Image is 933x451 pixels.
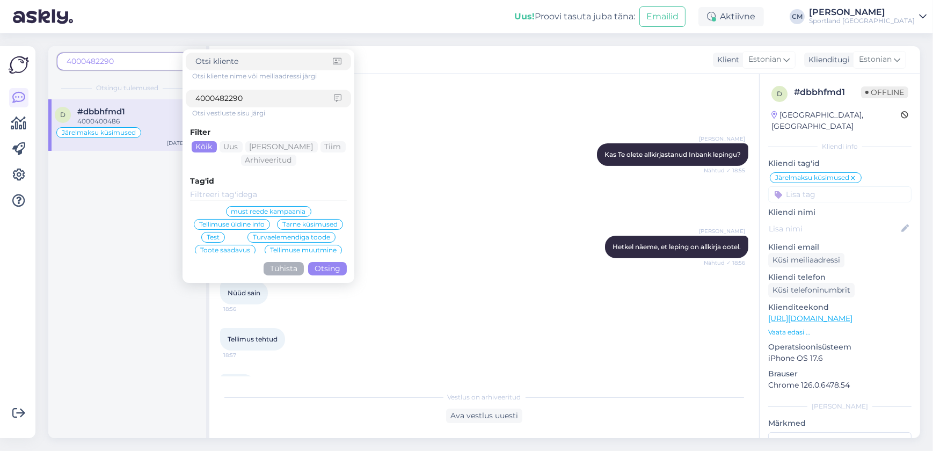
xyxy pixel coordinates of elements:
[768,302,912,313] p: Klienditeekond
[768,341,912,353] p: Operatsioonisüsteem
[192,141,217,152] div: Kõik
[769,223,899,235] input: Lisa nimi
[768,402,912,411] div: [PERSON_NAME]
[775,174,849,181] span: Järelmaksu küsimused
[768,158,912,169] p: Kliendi tag'id
[704,259,745,267] span: Nähtud ✓ 18:56
[768,142,912,151] div: Kliendi info
[514,10,635,23] div: Proovi tasuta juba täna:
[223,351,264,359] span: 18:57
[768,207,912,218] p: Kliendi nimi
[167,139,200,147] div: [DATE] 18:55
[190,189,347,201] input: Filtreeri tag'idega
[698,7,764,26] div: Aktiivne
[77,107,125,117] span: #dbbhfmd1
[699,135,745,143] span: [PERSON_NAME]
[777,90,782,98] span: d
[60,111,65,119] span: d
[809,8,915,17] div: [PERSON_NAME]
[67,56,114,66] span: 4000482290
[77,117,120,125] span: 4000400486
[768,380,912,391] p: Chrome 126.0.6478.54
[192,108,351,118] div: Otsi vestluste sisu järgi
[192,71,351,81] div: Otsi kliente nime või meiliaadressi järgi
[9,55,29,75] img: Askly Logo
[768,242,912,253] p: Kliendi email
[809,17,915,25] div: Sportland [GEOGRAPHIC_DATA]
[768,283,855,297] div: Küsi telefoninumbrit
[704,166,745,174] span: Nähtud ✓ 18:55
[768,418,912,429] p: Märkmed
[199,221,265,228] span: Tellimuse üldine info
[768,314,852,323] a: [URL][DOMAIN_NAME]
[96,83,158,93] span: Otsingu tulemused
[768,328,912,337] p: Vaata edasi ...
[190,127,347,138] div: Filter
[195,56,333,67] input: Otsi kliente
[768,353,912,364] p: iPhone OS 17.6
[448,392,521,402] span: Vestlus on arhiveeritud
[713,54,739,66] div: Klient
[514,11,535,21] b: Uus!
[223,305,264,313] span: 18:56
[804,54,850,66] div: Klienditugi
[748,54,781,66] span: Estonian
[771,110,901,132] div: [GEOGRAPHIC_DATA], [GEOGRAPHIC_DATA]
[195,93,334,104] input: Otsi vestlustes
[794,86,861,99] div: # dbbhfmd1
[768,253,844,267] div: Küsi meiliaadressi
[639,6,686,27] button: Emailid
[604,150,741,158] span: Kas Te olete allkirjastanud Inbank lepingu?
[699,227,745,235] span: [PERSON_NAME]
[768,368,912,380] p: Brauser
[62,129,136,136] span: Järelmaksu küsimused
[200,247,250,253] span: Toote saadavus
[613,243,741,251] span: Hetkel näeme, et leping on allkirja ootel.
[809,8,927,25] a: [PERSON_NAME]Sportland [GEOGRAPHIC_DATA]
[228,289,260,297] span: Nüüd sain
[207,234,220,241] span: Test
[859,54,892,66] span: Estonian
[861,86,908,98] span: Offline
[190,176,347,187] div: Tag'id
[790,9,805,24] div: CM
[446,409,522,423] div: Ava vestlus uuesti
[228,335,278,343] span: Tellimus tehtud
[768,272,912,283] p: Kliendi telefon
[768,186,912,202] input: Lisa tag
